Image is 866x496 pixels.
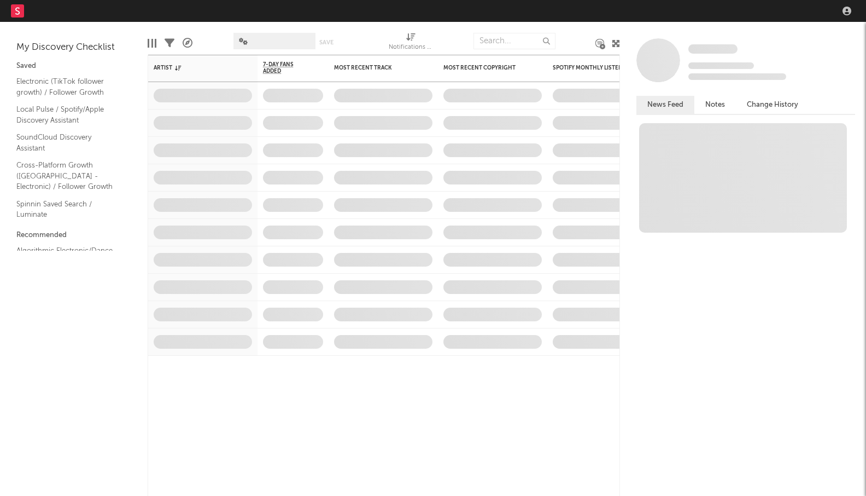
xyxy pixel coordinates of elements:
div: Notifications (Artist) [389,27,432,59]
a: Electronic (TikTok follower growth) / Follower Growth [16,76,120,98]
div: Spotify Monthly Listeners [553,65,635,71]
a: Algorithmic Electronic/Dance A&R List [16,245,120,267]
span: 7-Day Fans Added [263,61,307,74]
div: Artist [154,65,236,71]
button: Change History [736,96,809,114]
div: Filters [165,27,174,59]
span: Tracking Since: [DATE] [688,62,754,69]
button: Save [319,39,333,45]
input: Search... [473,33,555,49]
div: Recommended [16,229,131,242]
div: A&R Pipeline [183,27,192,59]
a: Cross-Platform Growth ([GEOGRAPHIC_DATA] - Electronic) / Follower Growth [16,159,120,193]
span: Some Artist [688,44,738,54]
button: Notes [694,96,736,114]
div: Most Recent Copyright [443,65,525,71]
button: News Feed [636,96,694,114]
a: Some Artist [688,44,738,55]
a: Spinnin Saved Search / Luminate [16,198,120,221]
span: 0 fans last week [688,73,786,80]
a: SoundCloud Discovery Assistant [16,131,120,154]
div: Saved [16,60,131,73]
a: Local Pulse / Spotify/Apple Discovery Assistant [16,103,120,126]
div: Edit Columns [148,27,156,59]
div: Notifications (Artist) [389,41,432,54]
div: My Discovery Checklist [16,41,131,54]
div: Most Recent Track [334,65,416,71]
